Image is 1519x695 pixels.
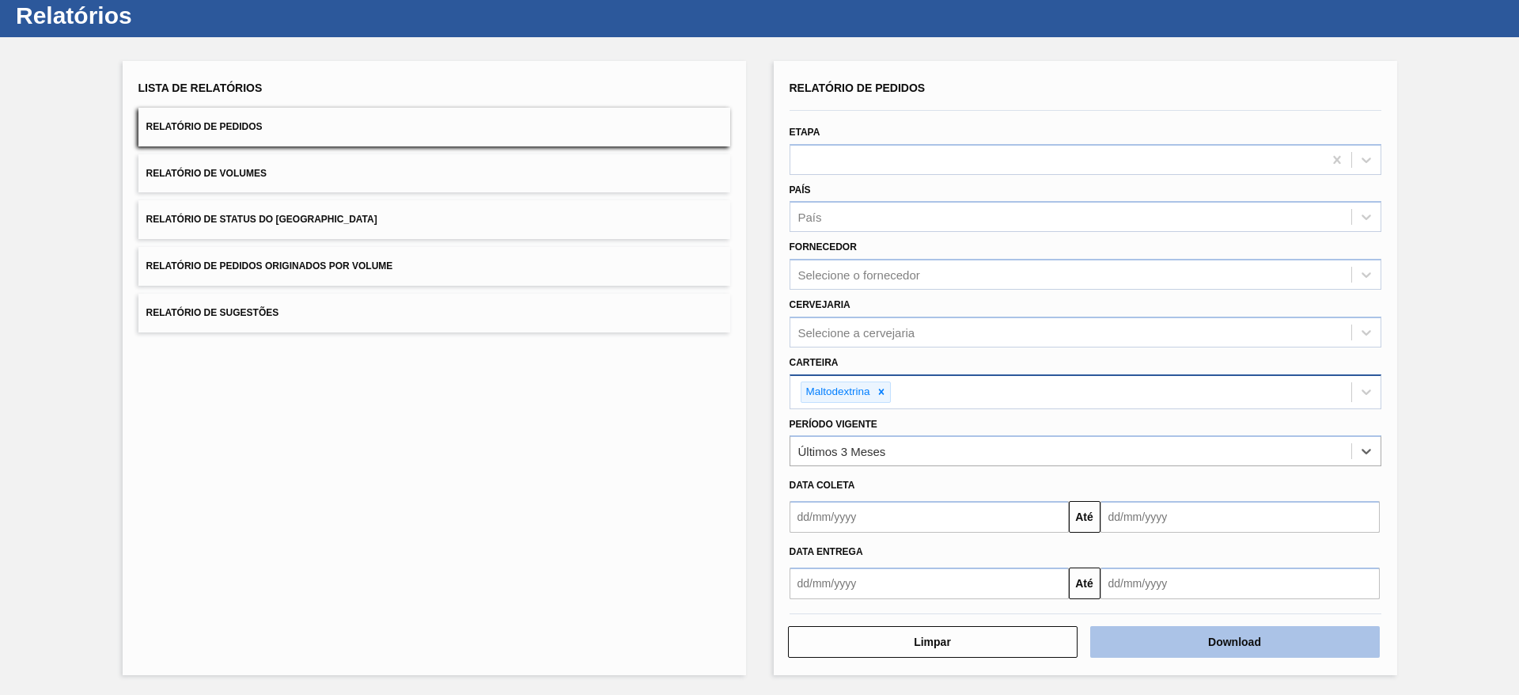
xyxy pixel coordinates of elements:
span: Relatório de Volumes [146,168,267,179]
input: dd/mm/yyyy [790,568,1069,599]
button: Até [1069,501,1100,533]
div: Selecione o fornecedor [798,268,920,282]
button: Relatório de Volumes [138,154,730,193]
label: Etapa [790,127,820,138]
span: Data entrega [790,546,863,557]
span: Relatório de Pedidos [146,121,263,132]
button: Download [1090,626,1380,658]
button: Relatório de Pedidos Originados por Volume [138,247,730,286]
div: País [798,211,822,224]
button: Relatório de Status do [GEOGRAPHIC_DATA] [138,200,730,239]
button: Limpar [788,626,1078,658]
label: Carteira [790,357,839,368]
span: Relatório de Pedidos [790,82,926,94]
input: dd/mm/yyyy [1100,568,1380,599]
label: Fornecedor [790,241,857,253]
label: Período Vigente [790,419,877,430]
label: Cervejaria [790,299,850,310]
div: Selecione a cervejaria [798,325,915,339]
span: Data coleta [790,480,855,491]
label: País [790,184,811,196]
button: Relatório de Pedidos [138,108,730,146]
h1: Relatórios [16,6,297,25]
button: Até [1069,568,1100,599]
input: dd/mm/yyyy [1100,501,1380,533]
span: Relatório de Sugestões [146,307,279,318]
span: Lista de Relatórios [138,82,263,94]
span: Relatório de Pedidos Originados por Volume [146,260,393,272]
button: Relatório de Sugestões [138,294,730,332]
input: dd/mm/yyyy [790,501,1069,533]
span: Relatório de Status do [GEOGRAPHIC_DATA] [146,214,377,225]
div: Últimos 3 Meses [798,445,886,458]
div: Maltodextrina [801,382,873,402]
